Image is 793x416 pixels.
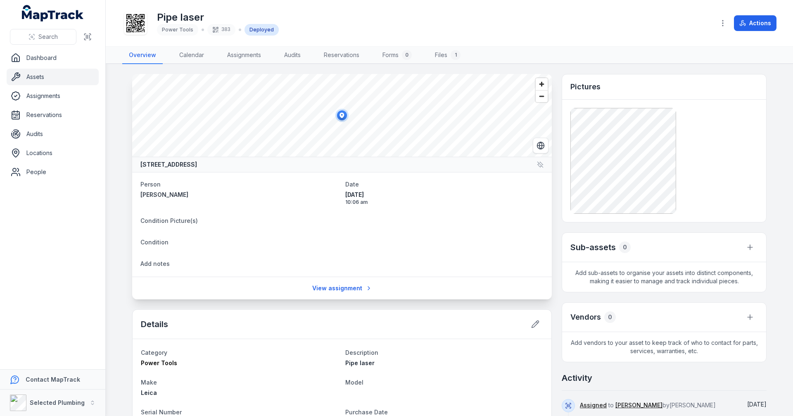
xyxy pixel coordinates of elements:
[7,88,99,104] a: Assignments
[245,24,279,36] div: Deployed
[580,402,716,409] span: to by [PERSON_NAME]
[132,74,552,157] canvas: Map
[570,241,616,253] h2: Sub-assets
[345,349,378,356] span: Description
[140,160,197,169] strong: [STREET_ADDRESS]
[140,217,198,224] span: Condition Picture(s)
[345,191,544,206] time: 8/26/2025, 10:06:02 AM
[38,33,58,41] span: Search
[533,138,548,153] button: Switch to Satellite View
[173,47,211,64] a: Calendar
[345,181,359,188] span: Date
[141,359,177,366] span: Power Tools
[562,372,592,384] h2: Activity
[7,107,99,123] a: Reservations
[278,47,307,64] a: Audits
[140,181,161,188] span: Person
[562,332,766,362] span: Add vendors to your asset to keep track of who to contact for parts, services, warranties, etc.
[207,24,235,36] div: 383
[122,47,163,64] a: Overview
[580,401,607,409] a: Assigned
[345,359,375,366] span: Pipe laser
[570,311,601,323] h3: Vendors
[451,50,461,60] div: 1
[317,47,366,64] a: Reservations
[30,399,85,406] strong: Selected Plumbing
[345,379,363,386] span: Model
[7,69,99,85] a: Assets
[10,29,76,45] button: Search
[615,401,662,409] a: [PERSON_NAME]
[734,15,776,31] button: Actions
[162,26,193,33] span: Power Tools
[604,311,616,323] div: 0
[536,78,548,90] button: Zoom in
[402,50,412,60] div: 0
[141,409,182,416] span: Serial Number
[141,379,157,386] span: Make
[747,401,767,408] time: 8/26/2025, 10:06:02 AM
[140,239,169,246] span: Condition
[345,191,544,199] span: [DATE]
[619,241,631,253] div: 0
[7,164,99,180] a: People
[140,260,170,267] span: Add notes
[562,262,766,292] span: Add sub-assets to organise your assets into distinct components, making it easier to manage and t...
[22,5,84,22] a: MapTrack
[140,191,339,199] a: [PERSON_NAME]
[345,199,544,206] span: 10:06 am
[747,401,767,408] span: [DATE]
[536,90,548,102] button: Zoom out
[26,376,80,383] strong: Contact MapTrack
[141,349,167,356] span: Category
[7,126,99,142] a: Audits
[7,145,99,161] a: Locations
[376,47,418,64] a: Forms0
[428,47,467,64] a: Files1
[141,389,157,396] span: Leica
[570,81,601,93] h3: Pictures
[307,280,378,296] a: View assignment
[221,47,268,64] a: Assignments
[141,318,168,330] h2: Details
[345,409,388,416] span: Purchase Date
[7,50,99,66] a: Dashboard
[157,11,279,24] h1: Pipe laser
